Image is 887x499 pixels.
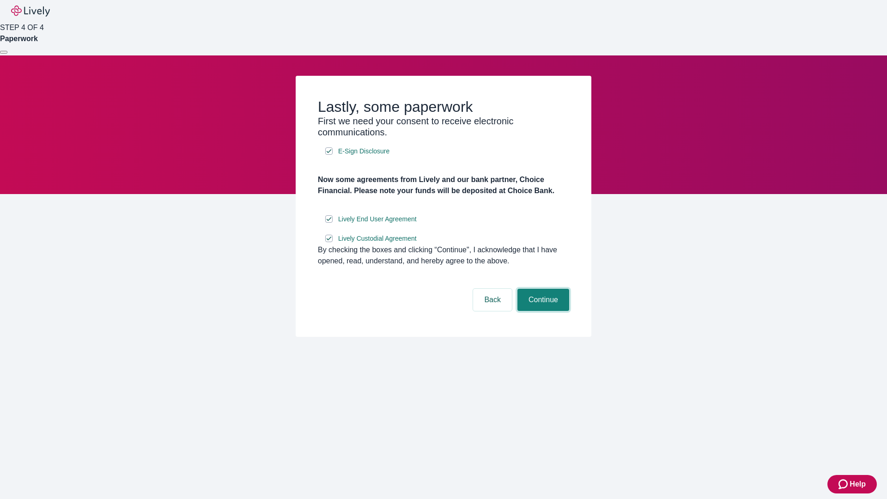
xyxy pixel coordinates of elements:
h2: Lastly, some paperwork [318,98,569,116]
a: e-sign disclosure document [336,146,391,157]
a: e-sign disclosure document [336,213,419,225]
button: Continue [517,289,569,311]
span: E-Sign Disclosure [338,146,389,156]
span: Lively Custodial Agreement [338,234,417,243]
span: Lively End User Agreement [338,214,417,224]
svg: Zendesk support icon [838,479,850,490]
button: Zendesk support iconHelp [827,475,877,493]
span: Help [850,479,866,490]
button: Back [473,289,512,311]
img: Lively [11,6,50,17]
h3: First we need your consent to receive electronic communications. [318,116,569,138]
div: By checking the boxes and clicking “Continue", I acknowledge that I have opened, read, understand... [318,244,569,267]
a: e-sign disclosure document [336,233,419,244]
h4: Now some agreements from Lively and our bank partner, Choice Financial. Please note your funds wi... [318,174,569,196]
